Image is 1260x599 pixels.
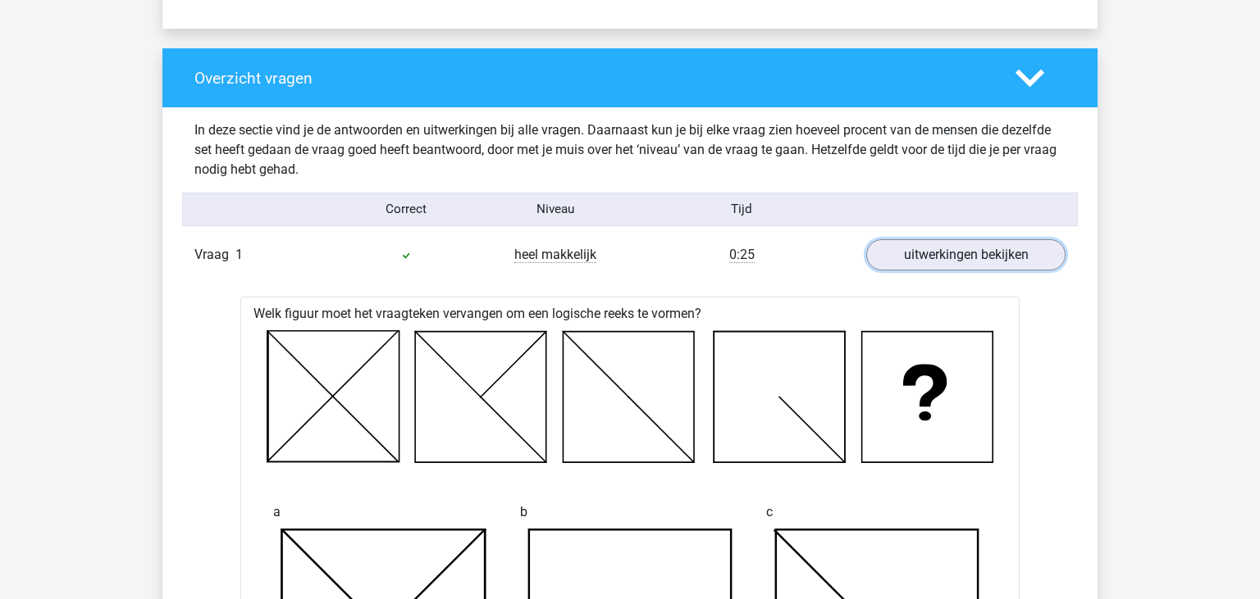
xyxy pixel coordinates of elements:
[866,239,1066,270] a: uitwerkingen bekijken
[520,496,527,529] span: b
[182,120,1078,179] div: In deze sectie vind je de antwoorden en uitwerkingen bij alle vragen. Daarnaast kun je bij elke v...
[514,247,596,263] span: heel makkelijk
[630,200,854,219] div: Tijd
[332,200,482,219] div: Correct
[273,496,281,529] span: a
[235,247,243,262] span: 1
[729,247,755,263] span: 0:25
[194,69,991,88] h4: Overzicht vragen
[194,245,235,265] span: Vraag
[766,496,773,529] span: c
[481,200,630,219] div: Niveau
